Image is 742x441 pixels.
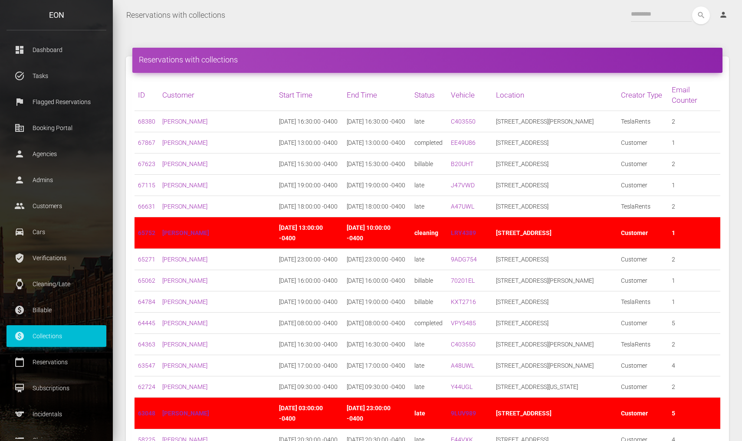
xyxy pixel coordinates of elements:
td: [DATE] 16:30:00 -0400 [276,111,343,132]
a: people Customers [7,195,106,217]
td: billable [411,154,447,175]
a: drive_eta Cars [7,221,106,243]
a: [PERSON_NAME] [162,203,207,210]
th: End Time [343,79,411,111]
td: completed [411,313,447,334]
td: late [411,175,447,196]
td: TeslaRents [617,334,668,355]
td: Customer [617,249,668,270]
a: [PERSON_NAME] [162,118,207,125]
td: [STREET_ADDRESS][PERSON_NAME] [492,355,617,376]
a: [PERSON_NAME] [162,410,209,417]
td: 2 [668,154,720,175]
td: [DATE] 16:30:00 -0400 [343,111,411,132]
a: dashboard Dashboard [7,39,106,61]
td: [DATE] 15:30:00 -0400 [276,154,343,175]
td: [DATE] 13:00:00 -0400 [343,132,411,154]
td: [DATE] 13:00:00 -0400 [276,132,343,154]
a: 62724 [138,383,155,390]
td: late [411,355,447,376]
td: Customer [617,355,668,376]
p: Subscriptions [13,382,100,395]
td: [DATE] 16:00:00 -0400 [343,270,411,291]
td: [DATE] 10:00:00 -0400 [343,217,411,249]
a: corporate_fare Booking Portal [7,117,106,139]
a: 65271 [138,256,155,263]
td: [DATE] 23:00:00 -0400 [343,249,411,270]
button: search [692,7,710,24]
p: Verifications [13,252,100,265]
a: 64784 [138,298,155,305]
a: LRY4389 [451,229,476,236]
a: C403550 [451,341,476,348]
a: 70201EL [451,277,475,284]
a: paid Billable [7,299,106,321]
a: [PERSON_NAME] [162,160,207,167]
a: person Admins [7,169,106,191]
td: late [411,196,447,217]
td: [DATE] 16:00:00 -0400 [276,270,343,291]
a: Reservations with collections [126,4,225,26]
a: [PERSON_NAME] [162,182,207,189]
p: Cars [13,225,100,238]
td: [STREET_ADDRESS] [492,175,617,196]
a: B20UHT [451,160,473,167]
td: Customer [617,132,668,154]
td: Customer [617,175,668,196]
p: Incidentals [13,408,100,421]
td: late [411,249,447,270]
a: VPY5485 [451,320,476,327]
th: Email Counter [668,79,720,111]
td: [STREET_ADDRESS] [492,249,617,270]
th: Customer [159,79,276,111]
p: Agencies [13,147,100,160]
td: Customer [617,217,668,249]
a: J47VWD [451,182,475,189]
td: TeslaRents [617,111,668,132]
a: 66631 [138,203,155,210]
th: Start Time [276,79,343,111]
td: [DATE] 15:30:00 -0400 [343,154,411,175]
i: person [719,10,728,19]
a: 9LUV989 [451,410,476,417]
td: billable [411,270,447,291]
td: [DATE] 19:00:00 -0400 [343,291,411,313]
p: Cleaning/Late [13,278,100,291]
td: [DATE] 03:00:00 -0400 [276,398,343,429]
a: A47UWL [451,203,474,210]
td: [DATE] 13:00:00 -0400 [276,217,343,249]
td: 2 [668,196,720,217]
a: person [712,7,735,24]
td: 1 [668,132,720,154]
td: 1 [668,270,720,291]
a: 68380 [138,118,155,125]
td: [DATE] 09:30:00 -0400 [343,376,411,398]
td: [DATE] 16:30:00 -0400 [343,334,411,355]
a: 64363 [138,341,155,348]
td: [DATE] 19:00:00 -0400 [276,175,343,196]
a: Y44UGL [451,383,473,390]
a: 63547 [138,362,155,369]
p: Tasks [13,69,100,82]
td: 2 [668,376,720,398]
td: TeslaRents [617,196,668,217]
a: C403550 [451,118,476,125]
td: [DATE] 19:00:00 -0400 [343,175,411,196]
td: late [411,334,447,355]
td: [STREET_ADDRESS] [492,132,617,154]
a: [PERSON_NAME] [162,320,207,327]
td: [STREET_ADDRESS][PERSON_NAME] [492,334,617,355]
a: 67867 [138,139,155,146]
p: Collections [13,330,100,343]
a: flag Flagged Reservations [7,91,106,113]
td: 4 [668,355,720,376]
a: A48UWL [451,362,474,369]
a: paid Collections [7,325,106,347]
th: Vehicle [447,79,492,111]
a: 65062 [138,277,155,284]
td: [STREET_ADDRESS] [492,398,617,429]
td: late [411,398,447,429]
a: 65752 [138,229,155,236]
a: sports Incidentals [7,403,106,425]
p: Reservations [13,356,100,369]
